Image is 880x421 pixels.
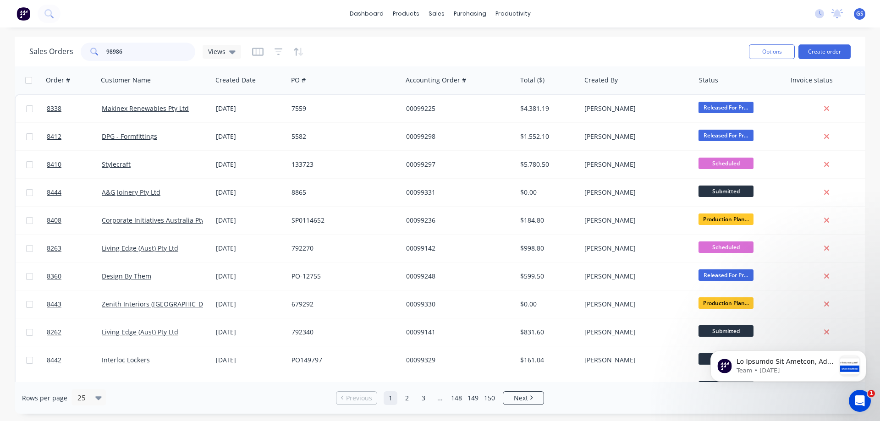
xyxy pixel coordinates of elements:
a: Zenith Interiors ([GEOGRAPHIC_DATA]) Pty Ltd [102,300,241,308]
a: 8263 [47,235,102,262]
img: Factory [16,7,30,21]
div: [PERSON_NAME] [584,104,686,113]
span: Next [514,394,528,403]
div: [PERSON_NAME] [584,160,686,169]
div: $5,780.50 [520,160,574,169]
div: Created Date [215,76,256,85]
div: $4,381.19 [520,104,574,113]
a: 8412 [47,123,102,150]
div: [DATE] [216,300,284,309]
div: [PERSON_NAME] [584,355,686,365]
iframe: Intercom live chat [849,390,871,412]
a: Jump forward [433,391,447,405]
h1: Sales Orders [29,47,73,56]
div: $831.60 [520,328,574,337]
a: A&G Joinery Pty Ltd [102,188,160,197]
div: 133723 [291,160,393,169]
div: $161.04 [520,355,574,365]
div: [DATE] [216,132,284,141]
div: 7559 [291,104,393,113]
span: 8410 [47,160,61,169]
div: [DATE] [216,104,284,113]
div: 679292 [291,300,393,309]
input: Search... [106,43,196,61]
div: [DATE] [216,355,284,365]
a: 8360 [47,262,102,290]
div: 00099142 [406,244,508,253]
span: 8412 [47,132,61,141]
div: 00099331 [406,188,508,197]
a: Page 149 [466,391,480,405]
a: Stylecraft [102,160,131,169]
span: Production Plan... [698,297,753,309]
a: 8262 [47,318,102,346]
div: productivity [491,7,535,21]
div: 5582 [291,132,393,141]
div: Status [699,76,718,85]
span: Production Plan... [698,213,753,225]
span: Released For Pr... [698,130,753,141]
div: 00099297 [406,160,508,169]
div: Customer Name [101,76,151,85]
div: [DATE] [216,160,284,169]
a: 8410 [47,151,102,178]
div: sales [424,7,449,21]
a: Makinex Renewables Pty Ltd [102,104,189,113]
div: Accounting Order # [406,76,466,85]
div: [PERSON_NAME] [584,244,686,253]
a: 8418 [47,374,102,402]
div: $0.00 [520,300,574,309]
div: Total ($) [520,76,544,85]
a: Page 150 [483,391,496,405]
a: Page 148 [450,391,463,405]
span: 8360 [47,272,61,281]
span: 8442 [47,355,61,365]
a: Page 1 is your current page [384,391,397,405]
button: Options [749,44,795,59]
a: 8444 [47,179,102,206]
div: 792340 [291,328,393,337]
a: 8443 [47,290,102,318]
span: Scheduled [698,158,753,169]
span: 8443 [47,300,61,309]
div: PO # [291,76,306,85]
div: [DATE] [216,244,284,253]
div: Order # [46,76,70,85]
p: Message from Team, sent 3w ago [40,34,139,43]
a: Page 2 [400,391,414,405]
div: Created By [584,76,618,85]
div: [DATE] [216,216,284,225]
div: 792270 [291,244,393,253]
a: Design By Them [102,272,151,280]
a: Page 3 [417,391,430,405]
a: 8408 [47,207,102,234]
span: Submitted [698,186,753,197]
a: Living Edge (Aust) Pty Ltd [102,244,178,252]
div: 8865 [291,188,393,197]
div: SP0114652 [291,216,393,225]
div: [PERSON_NAME] [584,328,686,337]
div: [PERSON_NAME] [584,300,686,309]
span: Previous [346,394,372,403]
span: GS [856,10,863,18]
a: DPG - Formfittings [102,132,157,141]
div: [PERSON_NAME] [584,272,686,281]
span: 1 [868,390,875,397]
div: 00099236 [406,216,508,225]
a: 8442 [47,346,102,374]
div: 00099330 [406,300,508,309]
div: [DATE] [216,328,284,337]
a: 8338 [47,95,102,122]
span: Rows per page [22,394,67,403]
div: 00099141 [406,328,508,337]
span: Released For Pr... [698,102,753,113]
span: 8263 [47,244,61,253]
span: 8262 [47,328,61,337]
ul: Pagination [332,391,548,405]
a: Previous page [336,394,377,403]
span: Scheduled [698,241,753,253]
div: $1,552.10 [520,132,574,141]
div: 00099298 [406,132,508,141]
div: purchasing [449,7,491,21]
